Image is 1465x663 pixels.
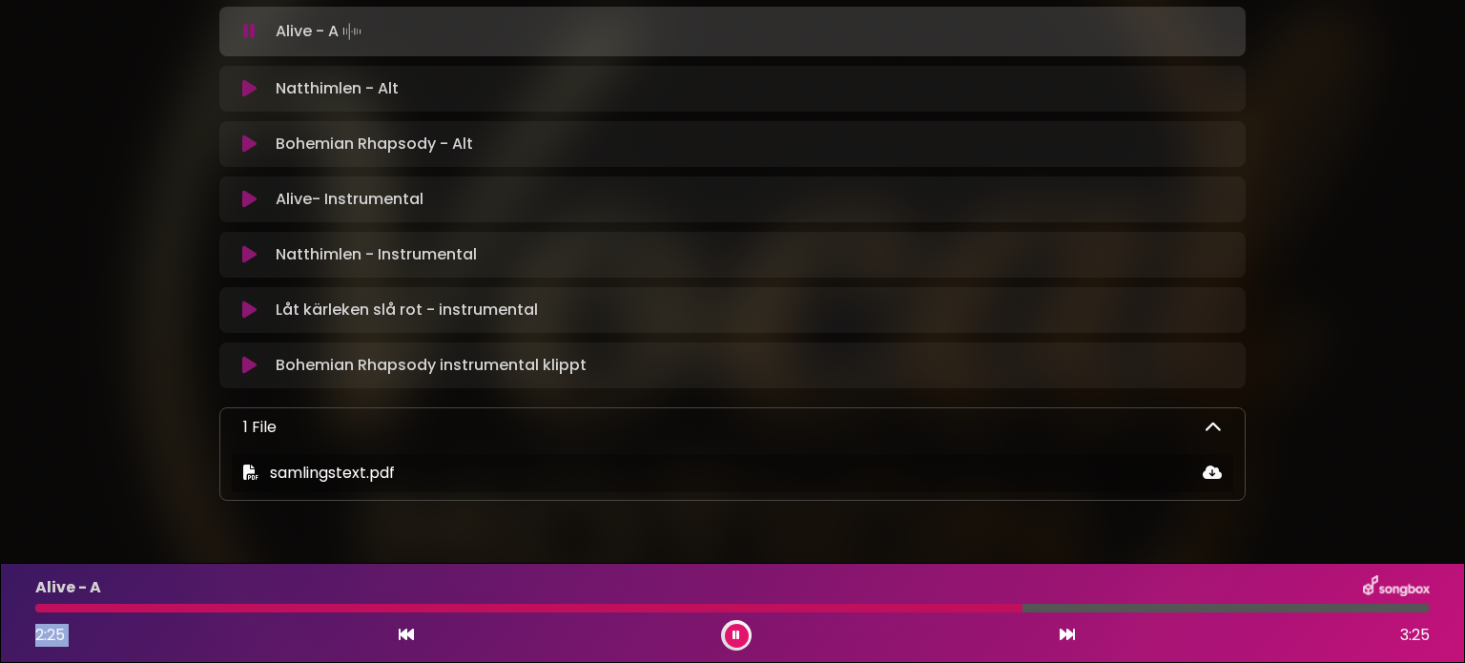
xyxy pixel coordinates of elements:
[270,462,395,484] span: samlingstext.pdf
[339,18,365,45] img: waveform4.gif
[276,188,423,211] p: Alive- Instrumental
[276,77,399,100] p: Natthimlen - Alt
[276,133,473,155] p: Bohemian Rhapsody - Alt
[276,18,365,45] p: Alive - A
[276,243,477,266] p: Natthimlen - Instrumental
[276,299,538,321] p: Låt kärleken slå rot - instrumental
[35,576,101,599] p: Alive - A
[243,416,277,439] p: 1 File
[1363,575,1430,600] img: songbox-logo-white.png
[276,354,587,377] p: Bohemian Rhapsody instrumental klippt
